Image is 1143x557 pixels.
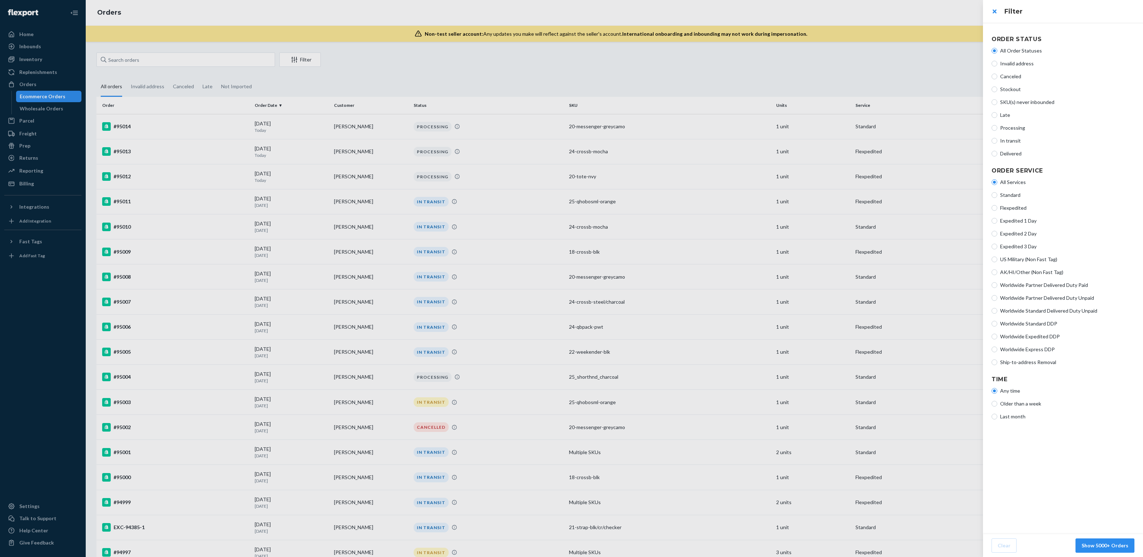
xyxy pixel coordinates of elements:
[1000,243,1134,250] span: Expedited 3 Day
[992,151,997,156] input: Delivered
[992,205,997,211] input: Flexpedited
[1000,124,1134,131] span: Processing
[992,86,997,92] input: Stockout
[992,334,997,339] input: Worldwide Expedited DDP
[992,308,997,314] input: Worldwide Standard Delivered Duty Unpaid
[1000,111,1134,119] span: Late
[987,4,1002,19] button: close
[992,414,997,419] input: Last month
[1000,137,1134,144] span: In transit
[1000,333,1134,340] span: Worldwide Expedited DDP
[992,179,997,185] input: All Services
[1000,73,1134,80] span: Canceled
[1000,256,1134,263] span: US Military (Non Fast Tag)
[1004,7,1134,16] h3: Filter
[992,218,997,224] input: Expedited 1 Day
[1000,294,1134,302] span: Worldwide Partner Delivered Duty Unpaid
[1000,204,1134,212] span: Flexpedited
[992,74,997,79] input: Canceled
[1000,320,1134,327] span: Worldwide Standard DDP
[992,538,1017,553] button: Clear
[992,61,997,66] input: Invalid address
[992,347,997,352] input: Worldwide Express DDP
[1000,282,1134,289] span: Worldwide Partner Delivered Duty Paid
[1000,346,1134,353] span: Worldwide Express DDP
[992,388,997,394] input: Any time
[1000,192,1134,199] span: Standard
[1000,307,1134,314] span: Worldwide Standard Delivered Duty Unpaid
[992,166,1134,175] h4: Order Service
[992,125,997,131] input: Processing
[992,192,997,198] input: Standard
[1000,150,1134,157] span: Delivered
[1000,47,1134,54] span: All Order Statuses
[17,5,31,11] span: Chat
[1000,179,1134,186] span: All Services
[1000,217,1134,224] span: Expedited 1 Day
[1000,60,1134,67] span: Invalid address
[992,359,997,365] input: Ship-to-address Removal
[992,401,997,407] input: Older than a week
[1000,269,1134,276] span: AK/HI/Other (Non Fast Tag)
[1000,99,1134,106] span: SKU(s) never inbounded
[992,257,997,262] input: US Military (Non Fast Tag)
[992,375,1134,384] h4: Time
[992,244,997,249] input: Expedited 3 Day
[992,48,997,54] input: All Order Statuses
[992,321,997,327] input: Worldwide Standard DDP
[992,35,1134,44] h4: Order Status
[992,295,997,301] input: Worldwide Partner Delivered Duty Unpaid
[1000,400,1134,407] span: Older than a week
[1000,86,1134,93] span: Stockout
[1000,387,1134,394] span: Any time
[992,282,997,288] input: Worldwide Partner Delivered Duty Paid
[992,231,997,237] input: Expedited 2 Day
[1000,413,1134,420] span: Last month
[1075,538,1134,553] button: Show 5000+ Orders
[992,138,997,144] input: In transit
[992,112,997,118] input: Late
[992,99,997,105] input: SKU(s) never inbounded
[1000,359,1134,366] span: Ship-to-address Removal
[1000,230,1134,237] span: Expedited 2 Day
[992,269,997,275] input: AK/HI/Other (Non Fast Tag)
